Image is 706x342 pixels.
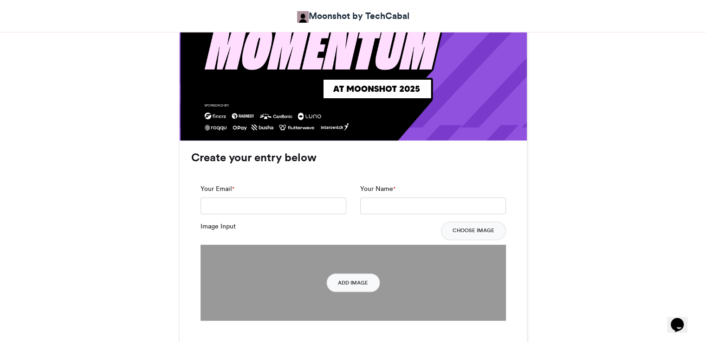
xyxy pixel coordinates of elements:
[667,305,697,333] iframe: chat widget
[326,273,380,292] button: Add Image
[201,222,236,231] label: Image Input
[297,9,409,23] a: Moonshot by TechCabal
[191,152,515,163] h3: Create your entry below
[441,222,506,240] button: Choose Image
[297,11,309,23] img: Moonshot by TechCabal
[360,184,395,194] label: Your Name
[201,184,234,194] label: Your Email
